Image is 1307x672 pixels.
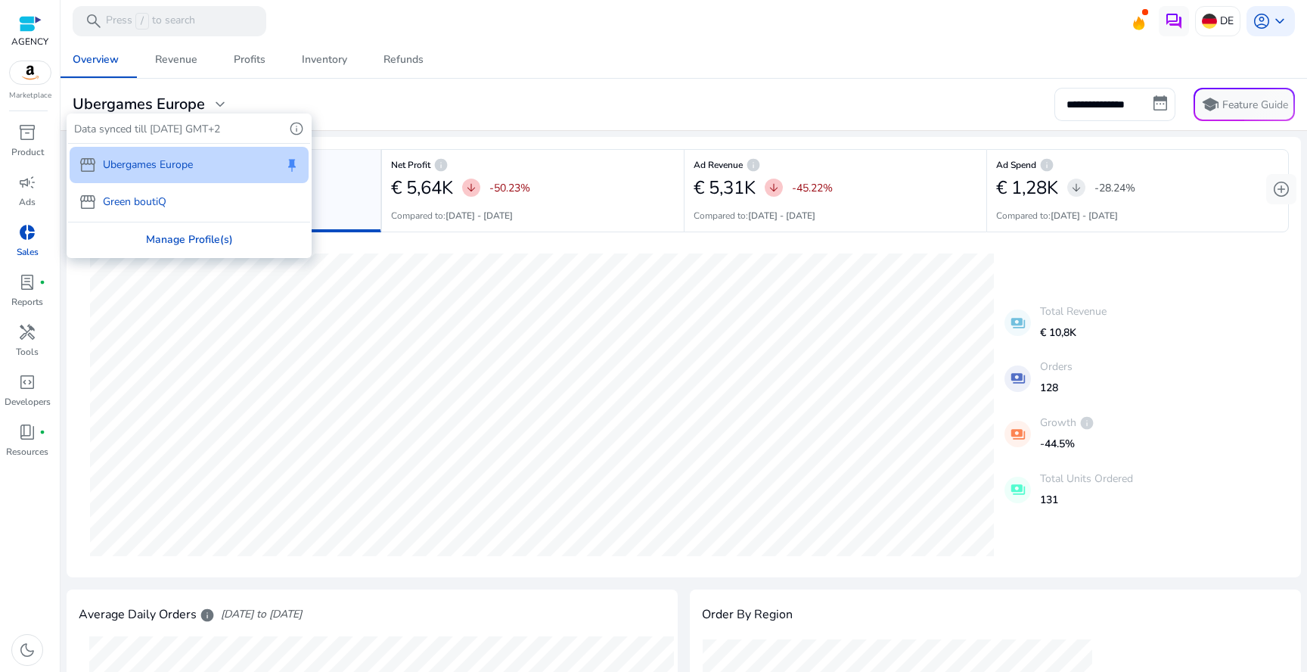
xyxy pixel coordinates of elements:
p: Data synced till [DATE] GMT+2 [74,121,220,137]
div: Manage Profile(s) [68,222,310,257]
span: info [289,121,304,136]
span: storefront [79,156,97,174]
span: storefront [79,193,97,211]
p: Green boutiQ [103,194,166,210]
span: keep [284,157,300,173]
p: Ubergames Europe [103,157,193,173]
